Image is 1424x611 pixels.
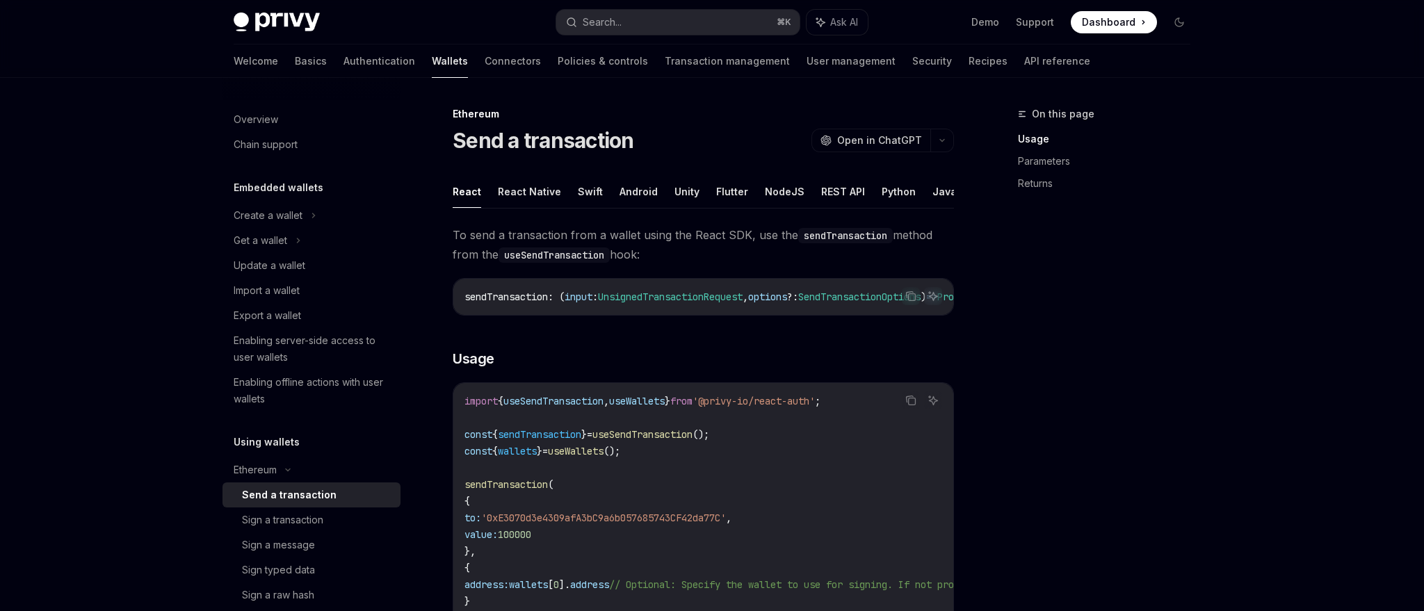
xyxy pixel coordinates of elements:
[242,537,315,553] div: Sign a message
[492,428,498,441] span: {
[234,307,301,324] div: Export a wallet
[464,428,492,441] span: const
[234,44,278,78] a: Welcome
[464,495,470,507] span: {
[464,395,498,407] span: import
[222,507,400,532] a: Sign a transaction
[499,247,610,263] code: useSendTransaction
[453,128,634,153] h1: Send a transaction
[222,107,400,132] a: Overview
[1018,150,1201,172] a: Parameters
[242,587,314,603] div: Sign a raw hash
[222,253,400,278] a: Update a wallet
[542,445,548,457] span: =
[765,175,804,208] button: NodeJS
[453,107,954,121] div: Ethereum
[620,175,658,208] button: Android
[932,175,957,208] button: Java
[242,512,323,528] div: Sign a transaction
[665,395,670,407] span: }
[1071,11,1157,33] a: Dashboard
[921,291,926,303] span: )
[902,287,920,305] button: Copy the contents from the code block
[1018,128,1201,150] a: Usage
[674,175,699,208] button: Unity
[581,428,587,441] span: }
[821,175,865,208] button: REST API
[969,44,1008,78] a: Recipes
[464,478,548,491] span: sendTransaction
[234,111,278,128] div: Overview
[743,291,748,303] span: ,
[222,370,400,412] a: Enabling offline actions with user wallets
[537,445,542,457] span: }
[902,391,920,409] button: Copy the contents from the code block
[548,478,553,491] span: (
[798,291,921,303] span: SendTransactionOptions
[464,562,470,574] span: {
[464,545,476,557] span: },
[222,482,400,507] a: Send a transaction
[811,129,930,152] button: Open in ChatGPT
[693,395,815,407] span: '@privy-io/react-auth'
[559,578,570,591] span: ].
[234,179,323,196] h5: Embedded wallets
[481,512,726,524] span: '0xE3070d3e4309afA3bC9a6b057685743CF42da77C'
[222,132,400,157] a: Chain support
[598,291,743,303] span: UnsignedTransactionRequest
[234,207,302,224] div: Create a wallet
[464,291,548,303] span: sendTransaction
[222,303,400,328] a: Export a wallet
[604,395,609,407] span: ,
[748,291,787,303] span: options
[604,445,620,457] span: ();
[548,291,565,303] span: : (
[222,532,400,557] a: Sign a message
[498,528,531,541] span: 100000
[498,428,581,441] span: sendTransaction
[587,428,592,441] span: =
[242,487,337,503] div: Send a transaction
[583,14,622,31] div: Search...
[592,291,598,303] span: :
[912,44,952,78] a: Security
[1082,15,1135,29] span: Dashboard
[726,512,731,524] span: ,
[924,391,942,409] button: Ask AI
[453,225,954,264] span: To send a transaction from a wallet using the React SDK, use the method from the hook:
[234,257,305,274] div: Update a wallet
[464,512,481,524] span: to:
[578,175,603,208] button: Swift
[222,328,400,370] a: Enabling server-side access to user wallets
[882,175,916,208] button: Python
[509,578,548,591] span: wallets
[609,395,665,407] span: useWallets
[222,278,400,303] a: Import a wallet
[464,445,492,457] span: const
[503,395,604,407] span: useSendTransaction
[234,462,277,478] div: Ethereum
[798,228,893,243] code: sendTransaction
[693,428,709,441] span: ();
[222,583,400,608] a: Sign a raw hash
[498,445,537,457] span: wallets
[234,332,392,366] div: Enabling server-side access to user wallets
[234,136,298,153] div: Chain support
[453,175,481,208] button: React
[234,282,300,299] div: Import a wallet
[453,349,494,368] span: Usage
[464,578,509,591] span: address:
[592,428,693,441] span: useSendTransaction
[234,374,392,407] div: Enabling offline actions with user wallets
[924,287,942,305] button: Ask AI
[556,10,800,35] button: Search...⌘K
[492,445,498,457] span: {
[558,44,648,78] a: Policies & controls
[464,595,470,608] span: }
[830,15,858,29] span: Ask AI
[295,44,327,78] a: Basics
[837,133,922,147] span: Open in ChatGPT
[1168,11,1190,33] button: Toggle dark mode
[807,10,868,35] button: Ask AI
[787,291,798,303] span: ?:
